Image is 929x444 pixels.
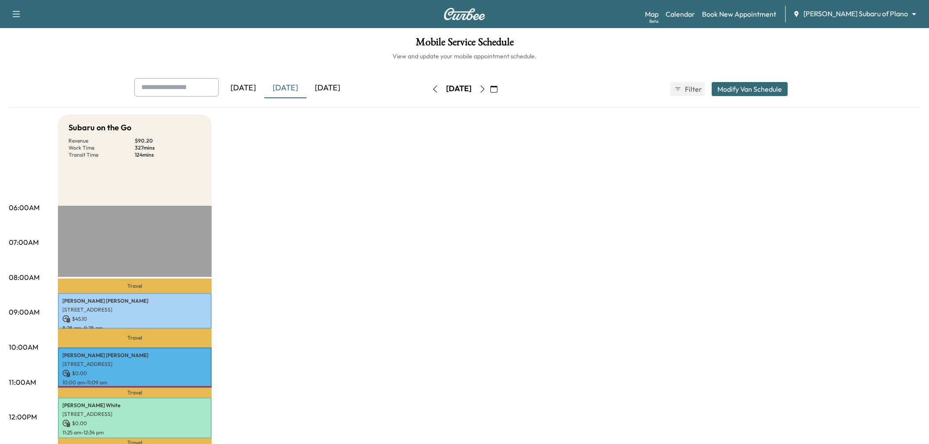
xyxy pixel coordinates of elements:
[62,379,207,386] p: 10:00 am - 11:09 am
[712,82,788,96] button: Modify Van Schedule
[9,52,920,61] h6: View and update your mobile appointment schedule.
[68,144,135,151] p: Work Time
[649,18,659,25] div: Beta
[446,83,472,94] div: [DATE]
[62,297,207,304] p: [PERSON_NAME] [PERSON_NAME]
[62,429,207,436] p: 11:25 am - 12:34 pm
[9,272,40,283] p: 08:00AM
[702,9,776,19] a: Book New Appointment
[62,361,207,368] p: [STREET_ADDRESS]
[62,419,207,427] p: $ 0.00
[62,369,207,377] p: $ 0.00
[62,306,207,313] p: [STREET_ADDRESS]
[803,9,908,19] span: [PERSON_NAME] Subaru of Plano
[68,151,135,158] p: Transit Time
[443,8,486,20] img: Curbee Logo
[62,352,207,359] p: [PERSON_NAME] [PERSON_NAME]
[9,237,39,247] p: 07:00AM
[58,279,212,293] p: Travel
[222,78,264,98] div: [DATE]
[306,78,349,98] div: [DATE]
[135,151,201,158] p: 124 mins
[62,411,207,418] p: [STREET_ADDRESS]
[58,388,212,397] p: Travel
[62,325,207,332] p: 8:28 am - 9:28 am
[135,137,201,144] p: $ 90.20
[9,307,40,317] p: 09:00AM
[9,412,37,422] p: 12:00PM
[666,9,695,19] a: Calendar
[68,137,135,144] p: Revenue
[9,342,38,352] p: 10:00AM
[135,144,201,151] p: 327 mins
[9,202,40,213] p: 06:00AM
[670,82,705,96] button: Filter
[9,37,920,52] h1: Mobile Service Schedule
[264,78,306,98] div: [DATE]
[685,84,701,94] span: Filter
[9,377,36,387] p: 11:00AM
[62,315,207,323] p: $ 45.10
[68,122,131,134] h5: Subaru on the Go
[58,329,212,347] p: Travel
[62,402,207,409] p: [PERSON_NAME] White
[645,9,659,19] a: MapBeta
